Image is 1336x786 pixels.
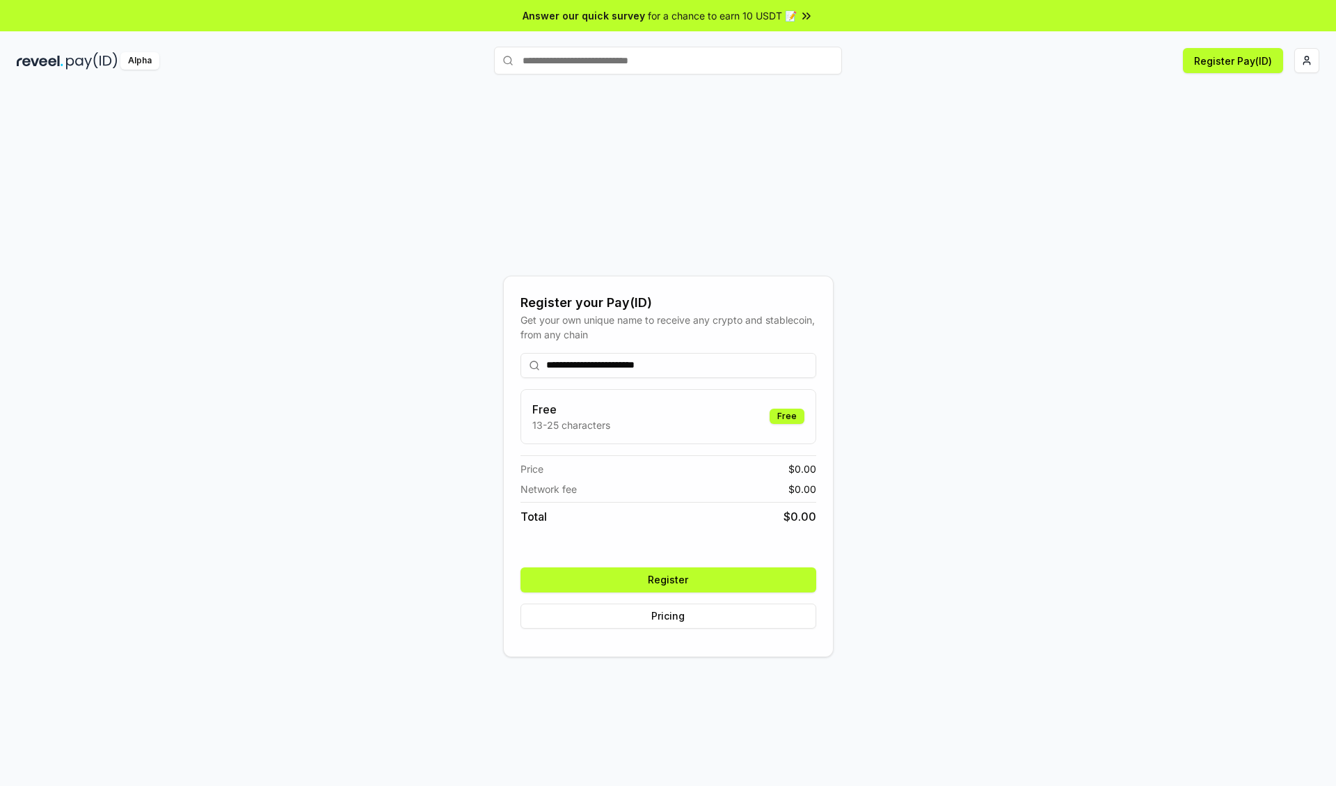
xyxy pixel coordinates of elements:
[17,52,63,70] img: reveel_dark
[648,8,797,23] span: for a chance to earn 10 USDT 📝
[788,482,816,496] span: $ 0.00
[520,462,543,476] span: Price
[120,52,159,70] div: Alpha
[532,401,610,418] h3: Free
[66,52,118,70] img: pay_id
[784,508,816,525] span: $ 0.00
[770,409,804,424] div: Free
[520,482,577,496] span: Network fee
[520,567,816,592] button: Register
[1183,48,1283,73] button: Register Pay(ID)
[523,8,645,23] span: Answer our quick survey
[520,313,816,342] div: Get your own unique name to receive any crypto and stablecoin, from any chain
[788,462,816,476] span: $ 0.00
[532,418,610,432] p: 13-25 characters
[520,508,547,525] span: Total
[520,293,816,313] div: Register your Pay(ID)
[520,604,816,629] button: Pricing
